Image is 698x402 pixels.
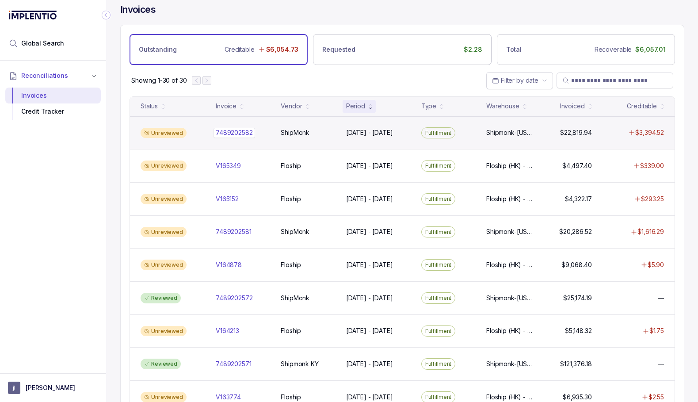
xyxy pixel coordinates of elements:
div: Warehouse [486,102,519,111]
p: Fulfillment [425,360,452,368]
div: Unreviewed [141,227,187,237]
div: Reviewed [141,359,181,369]
div: Status [141,102,158,111]
p: — [658,294,664,302]
p: Floship [281,195,301,203]
p: [DATE] - [DATE] [346,294,393,302]
p: $6,935.30 [563,393,592,402]
p: Showing 1-30 of 30 [131,76,187,85]
p: ShipMonk [281,128,309,137]
p: Fulfillment [425,294,452,302]
p: ShipMonk [281,294,309,302]
p: Fulfillment [425,129,452,138]
p: $6,054.73 [266,45,299,54]
div: Unreviewed [141,326,187,337]
p: $9,068.40 [561,260,592,269]
p: Total [506,45,522,54]
p: $5.90 [648,260,664,269]
span: User initials [8,382,20,394]
p: Fulfillment [425,161,452,170]
p: [PERSON_NAME] [26,383,75,392]
p: $25,174.19 [563,294,592,302]
p: Floship [281,326,301,335]
div: Remaining page entries [131,76,187,85]
p: ShipMonk [281,227,309,236]
p: V165349 [216,161,241,170]
p: $4,322.17 [565,195,592,203]
div: Reconciliations [5,86,101,122]
p: — [658,360,664,368]
div: Unreviewed [141,161,187,171]
h4: Invoices [120,4,156,16]
p: $293.25 [641,195,664,203]
div: Unreviewed [141,260,187,270]
div: Unreviewed [141,128,187,138]
p: 7489202572 [216,294,253,302]
p: Fulfillment [425,393,452,402]
p: $1.75 [649,326,664,335]
p: Floship [281,161,301,170]
div: Credit Tracker [12,103,94,119]
p: V164878 [216,260,242,269]
p: [DATE] - [DATE] [346,128,393,137]
p: [DATE] - [DATE] [346,161,393,170]
p: [DATE] - [DATE] [346,227,393,236]
p: Shipmonk-[US_STATE], Shipmonk-[US_STATE], Shipmonk-[US_STATE] [486,128,534,137]
p: $3,394.52 [635,128,664,137]
p: $1,616.29 [637,227,664,236]
p: $121,376.18 [560,360,591,368]
p: Fulfillment [425,195,452,203]
p: [DATE] - [DATE] [346,360,393,368]
p: Fulfillment [425,228,452,237]
p: Creditable [225,45,255,54]
span: Reconciliations [21,71,68,80]
p: Floship (HK) - [PERSON_NAME] 1 [486,161,534,170]
p: 7489202582 [214,128,255,138]
div: Invoice [216,102,236,111]
search: Date Range Picker [492,76,538,85]
button: Reconciliations [5,66,101,85]
p: Outstanding [139,45,176,54]
div: Invoiced [560,102,585,111]
p: $6,057.01 [635,45,666,54]
button: Date Range Picker [486,72,553,89]
p: [DATE] - [DATE] [346,393,393,402]
p: $2.55 [648,393,664,402]
div: Period [346,102,365,111]
p: Requested [322,45,355,54]
p: V163774 [216,393,241,402]
p: Shipmonk-[US_STATE], Shipmonk-[US_STATE], Shipmonk-[US_STATE] [486,360,534,368]
div: Collapse Icon [101,10,111,20]
p: $4,497.40 [562,161,592,170]
p: Floship [281,260,301,269]
p: Floship (HK) - [PERSON_NAME] 1 [486,326,534,335]
p: [DATE] - [DATE] [346,195,393,203]
p: $22,819.94 [560,128,592,137]
div: Type [421,102,436,111]
p: Shipmonk-[US_STATE], Shipmonk-[US_STATE], Shipmonk-[US_STATE] [486,294,534,302]
p: Shipmonk-[US_STATE], Shipmonk-[US_STATE], Shipmonk-[US_STATE] [486,227,534,236]
span: Filter by date [501,77,538,84]
p: 7489202581 [216,227,252,236]
p: $2.28 [464,45,482,54]
div: Invoices [12,88,94,103]
p: [DATE] - [DATE] [346,260,393,269]
p: $20,286.52 [559,227,592,236]
p: Shipmonk KY [281,360,318,368]
p: Fulfillment [425,327,452,336]
p: 7489202571 [216,360,252,368]
div: Reviewed [141,293,181,303]
p: [DATE] - [DATE] [346,326,393,335]
p: Floship (HK) - [PERSON_NAME] 1 [486,260,534,269]
p: Fulfillment [425,260,452,269]
p: Floship (HK) - [PERSON_NAME] 1 [486,393,534,402]
p: $5,148.32 [565,326,592,335]
p: V165152 [216,195,239,203]
div: Vendor [281,102,302,111]
p: Floship [281,393,301,402]
span: Global Search [21,39,64,48]
p: Floship (HK) - [PERSON_NAME] 1 [486,195,534,203]
div: Creditable [627,102,657,111]
p: $339.00 [640,161,664,170]
button: User initials[PERSON_NAME] [8,382,98,394]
